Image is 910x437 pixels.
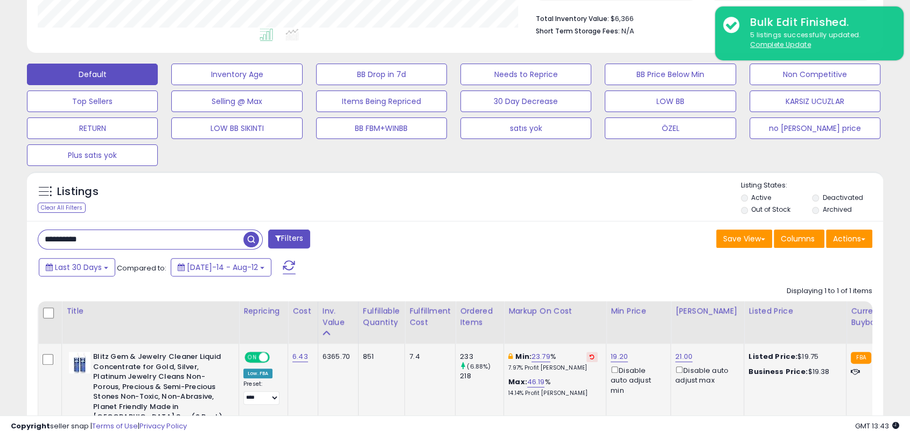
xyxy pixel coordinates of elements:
[171,91,302,112] button: Selling @ Max
[292,351,308,362] a: 6.43
[527,377,545,387] a: 46.19
[171,258,271,276] button: [DATE]-14 - Aug-12
[781,233,815,244] span: Columns
[27,117,158,139] button: RETURN
[515,351,531,362] b: Min:
[66,306,234,317] div: Title
[27,91,158,112] button: Top Sellers
[716,230,772,248] button: Save View
[751,205,790,214] label: Out of Stock
[11,421,50,431] strong: Copyright
[187,262,258,273] span: [DATE]-14 - Aug-12
[536,14,609,23] b: Total Inventory Value:
[675,364,736,385] div: Disable auto adjust max
[605,91,736,112] button: LOW BB
[460,117,591,139] button: satıs yok
[826,230,872,248] button: Actions
[243,306,283,317] div: Repricing
[409,352,447,362] div: 7.4
[11,421,187,432] div: seller snap | |
[748,306,842,317] div: Listed Price
[268,230,310,248] button: Filters
[504,301,606,344] th: The percentage added to the cost of goods (COGS) that forms the calculator for Min & Max prices.
[69,352,90,373] img: 51UFXzRvjfL._SL40_.jpg
[246,353,259,362] span: ON
[751,193,771,202] label: Active
[536,26,620,36] b: Short Term Storage Fees:
[823,193,863,202] label: Deactivated
[748,366,808,377] b: Business Price:
[508,306,601,317] div: Markup on Cost
[243,369,272,378] div: Low. FBA
[467,362,491,371] small: (6.88%)
[675,351,692,362] a: 21.00
[57,184,99,199] h5: Listings
[621,26,634,36] span: N/A
[750,91,880,112] button: KARSIZ UCUZLAR
[611,364,662,396] div: Disable auto adjust min
[742,15,895,30] div: Bulk Edit Finished.
[460,64,591,85] button: Needs to Reprice
[611,306,666,317] div: Min Price
[750,117,880,139] button: no [PERSON_NAME] price
[363,352,396,362] div: 851
[268,353,285,362] span: OFF
[851,306,906,328] div: Current Buybox Price
[508,390,598,397] p: 14.14% Profit [PERSON_NAME]
[363,306,400,328] div: Fulfillable Quantity
[409,306,451,328] div: Fulfillment Cost
[460,306,499,328] div: Ordered Items
[39,258,115,276] button: Last 30 Days
[741,181,883,191] p: Listing States:
[851,352,871,364] small: FBA
[508,352,598,372] div: %
[675,306,739,317] div: [PERSON_NAME]
[823,205,852,214] label: Archived
[460,371,503,381] div: 218
[536,11,864,24] li: $6,366
[323,352,350,362] div: 6365.70
[292,306,313,317] div: Cost
[787,286,872,296] div: Displaying 1 to 1 of 1 items
[460,352,503,362] div: 233
[531,351,550,362] a: 23.79
[605,64,736,85] button: BB Price Below Min
[748,352,838,362] div: $19.75
[742,30,895,50] div: 5 listings successfully updated.
[38,203,86,213] div: Clear All Filters
[316,64,447,85] button: BB Drop in 7d
[55,262,102,273] span: Last 30 Days
[92,421,138,431] a: Terms of Use
[93,352,224,425] b: Blitz Gem & Jewelry Cleaner Liquid Concentrate for Gold, Silver, Platinum Jewelry Cleans Non-Poro...
[750,40,811,49] u: Complete Update
[460,91,591,112] button: 30 Day Decrease
[774,230,824,248] button: Columns
[117,263,166,273] span: Compared to:
[316,117,447,139] button: BB FBM+WINBB
[316,91,447,112] button: Items Being Repriced
[171,117,302,139] button: LOW BB SIKINTI
[171,64,302,85] button: Inventory Age
[508,377,598,397] div: %
[27,64,158,85] button: Default
[605,117,736,139] button: ÖZEL
[611,351,628,362] a: 19.20
[243,380,279,405] div: Preset:
[750,64,880,85] button: Non Competitive
[855,421,899,431] span: 2025-09-12 13:43 GMT
[508,364,598,372] p: 7.97% Profit [PERSON_NAME]
[508,377,527,387] b: Max:
[27,144,158,166] button: Plus satıs yok
[323,306,354,328] div: Inv. value
[748,367,838,377] div: $19.38
[748,351,797,362] b: Listed Price:
[139,421,187,431] a: Privacy Policy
